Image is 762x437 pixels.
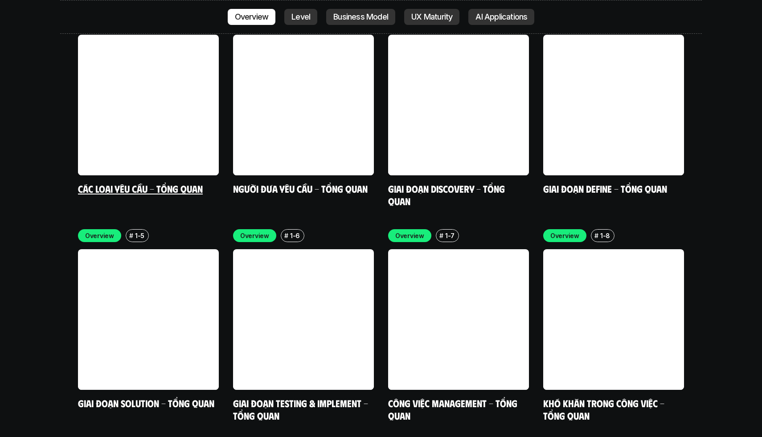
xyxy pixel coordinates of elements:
a: AI Applications [468,9,534,25]
p: Overview [240,231,269,240]
h6: # [594,232,598,239]
p: Overview [550,231,579,240]
h6: # [284,232,288,239]
p: 1-7 [445,231,455,240]
a: Business Model [326,9,395,25]
p: 1-6 [290,231,300,240]
a: Giai đoạn Testing & Implement - Tổng quan [233,397,370,421]
p: UX Maturity [411,12,452,21]
h6: # [439,232,443,239]
p: Overview [235,12,269,21]
a: Giai đoạn Solution - Tổng quan [78,397,214,409]
a: Các loại yêu cầu - Tổng quan [78,182,203,194]
a: Khó khăn trong công việc - Tổng quan [543,397,667,421]
a: Công việc Management - Tổng quan [388,397,520,421]
a: Người đưa yêu cầu - Tổng quan [233,182,368,194]
a: Giai đoạn Define - Tổng quan [543,182,667,194]
a: Level [284,9,317,25]
a: UX Maturity [404,9,459,25]
p: Overview [395,231,424,240]
h6: # [129,232,133,239]
p: Level [291,12,310,21]
p: Business Model [333,12,388,21]
a: Giai đoạn Discovery - Tổng quan [388,182,507,207]
p: AI Applications [475,12,527,21]
p: 1-8 [600,231,610,240]
p: Overview [85,231,114,240]
p: 1-5 [135,231,144,240]
a: Overview [228,9,276,25]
